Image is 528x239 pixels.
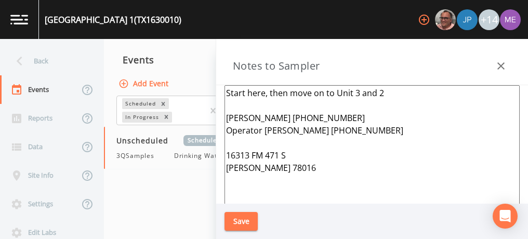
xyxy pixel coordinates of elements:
span: Unscheduled [116,135,176,146]
div: [GEOGRAPHIC_DATA] 1 (TX1630010) [45,14,181,26]
span: 3QSamples [116,151,161,161]
button: Add Event [116,74,173,94]
div: Remove Scheduled [157,98,169,109]
div: In Progress [122,112,161,123]
div: Mike Franklin [434,9,456,30]
div: +14 [479,9,499,30]
img: logo [10,15,28,24]
button: Save [225,212,258,231]
span: Scheduled [183,135,225,146]
a: UnscheduledScheduled3QSamplesDrinking Water [104,127,255,169]
img: e2d790fa78825a4bb76dcb6ab311d44c [435,9,456,30]
img: 41241ef155101aa6d92a04480b0d0000 [457,9,478,30]
div: Joshua gere Paul [456,9,478,30]
img: d4d65db7c401dd99d63b7ad86343d265 [500,9,521,30]
div: Open Intercom Messenger [493,204,518,229]
div: Scheduled [122,98,157,109]
div: Events [104,47,255,73]
h3: Notes to Sampler [233,58,320,74]
div: Remove In Progress [161,112,172,123]
span: Drinking Water [174,151,225,161]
